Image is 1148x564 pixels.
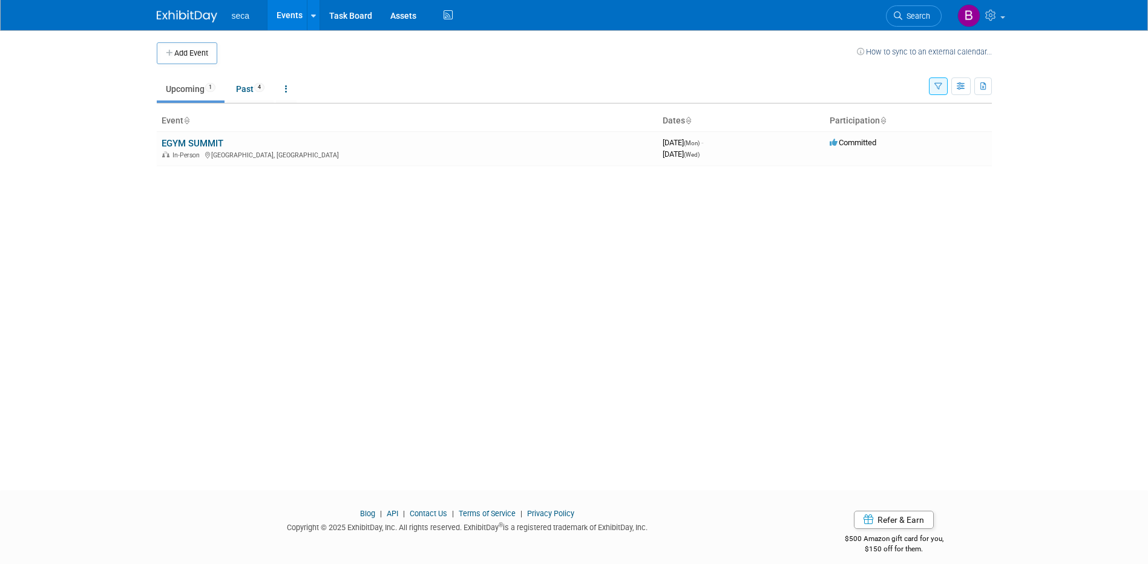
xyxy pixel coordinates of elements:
th: Event [157,111,658,131]
div: [GEOGRAPHIC_DATA], [GEOGRAPHIC_DATA] [162,149,653,159]
a: Sort by Participation Type [880,116,886,125]
div: $500 Amazon gift card for you, [796,526,992,554]
img: ExhibitDay [157,10,217,22]
img: Bob Surface [957,4,980,27]
span: [DATE] [663,149,700,159]
img: In-Person Event [162,151,169,157]
span: 1 [205,83,215,92]
a: Past4 [227,77,274,100]
span: 4 [254,83,264,92]
span: | [377,509,385,518]
span: seca [232,11,250,21]
a: Sort by Event Name [183,116,189,125]
a: Terms of Service [459,509,516,518]
sup: ® [499,522,503,528]
a: Blog [360,509,375,518]
span: | [400,509,408,518]
span: | [449,509,457,518]
a: API [387,509,398,518]
span: In-Person [172,151,203,159]
span: Committed [830,138,876,147]
a: EGYM SUMMIT [162,138,223,149]
button: Add Event [157,42,217,64]
div: $150 off for them. [796,544,992,554]
span: Search [902,11,930,21]
a: Refer & Earn [854,511,934,529]
th: Dates [658,111,825,131]
a: Search [886,5,942,27]
span: | [517,509,525,518]
span: - [701,138,703,147]
a: How to sync to an external calendar... [857,47,992,56]
th: Participation [825,111,992,131]
span: (Wed) [684,151,700,158]
a: Upcoming1 [157,77,225,100]
a: Contact Us [410,509,447,518]
a: Sort by Start Date [685,116,691,125]
div: Copyright © 2025 ExhibitDay, Inc. All rights reserved. ExhibitDay is a registered trademark of Ex... [157,519,779,533]
span: [DATE] [663,138,703,147]
span: (Mon) [684,140,700,146]
a: Privacy Policy [527,509,574,518]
